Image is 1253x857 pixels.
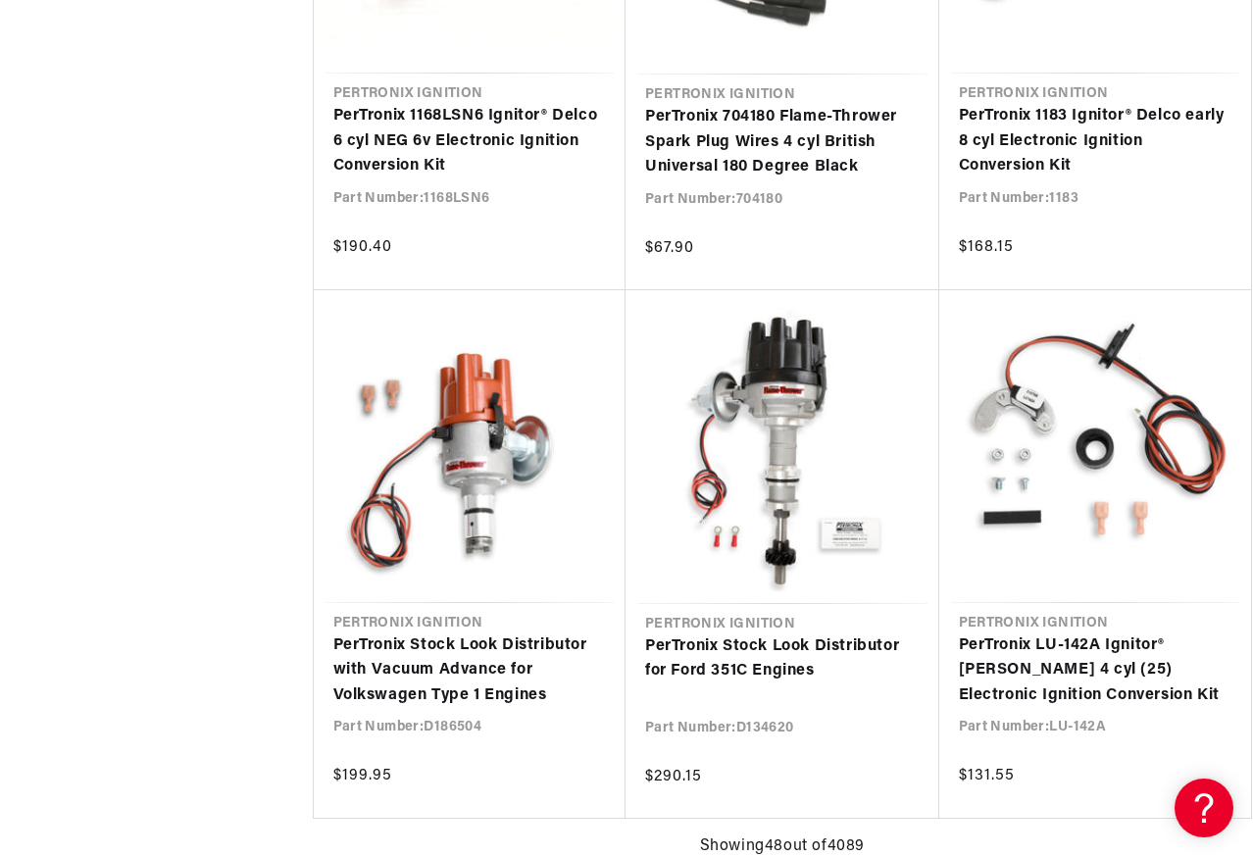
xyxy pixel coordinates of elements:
a: PerTronix 704180 Flame-Thrower Spark Plug Wires 4 cyl British Universal 180 Degree Black [645,105,920,180]
a: PerTronix LU-142A Ignitor® [PERSON_NAME] 4 cyl (25) Electronic Ignition Conversion Kit [959,633,1232,709]
a: PerTronix Stock Look Distributor for Ford 351C Engines [645,634,920,684]
a: PerTronix 1183 Ignitor® Delco early 8 cyl Electronic Ignition Conversion Kit [959,104,1232,179]
a: PerTronix Stock Look Distributor with Vacuum Advance for Volkswagen Type 1 Engines [333,633,607,709]
a: PerTronix 1168LSN6 Ignitor® Delco 6 cyl NEG 6v Electronic Ignition Conversion Kit [333,104,607,179]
